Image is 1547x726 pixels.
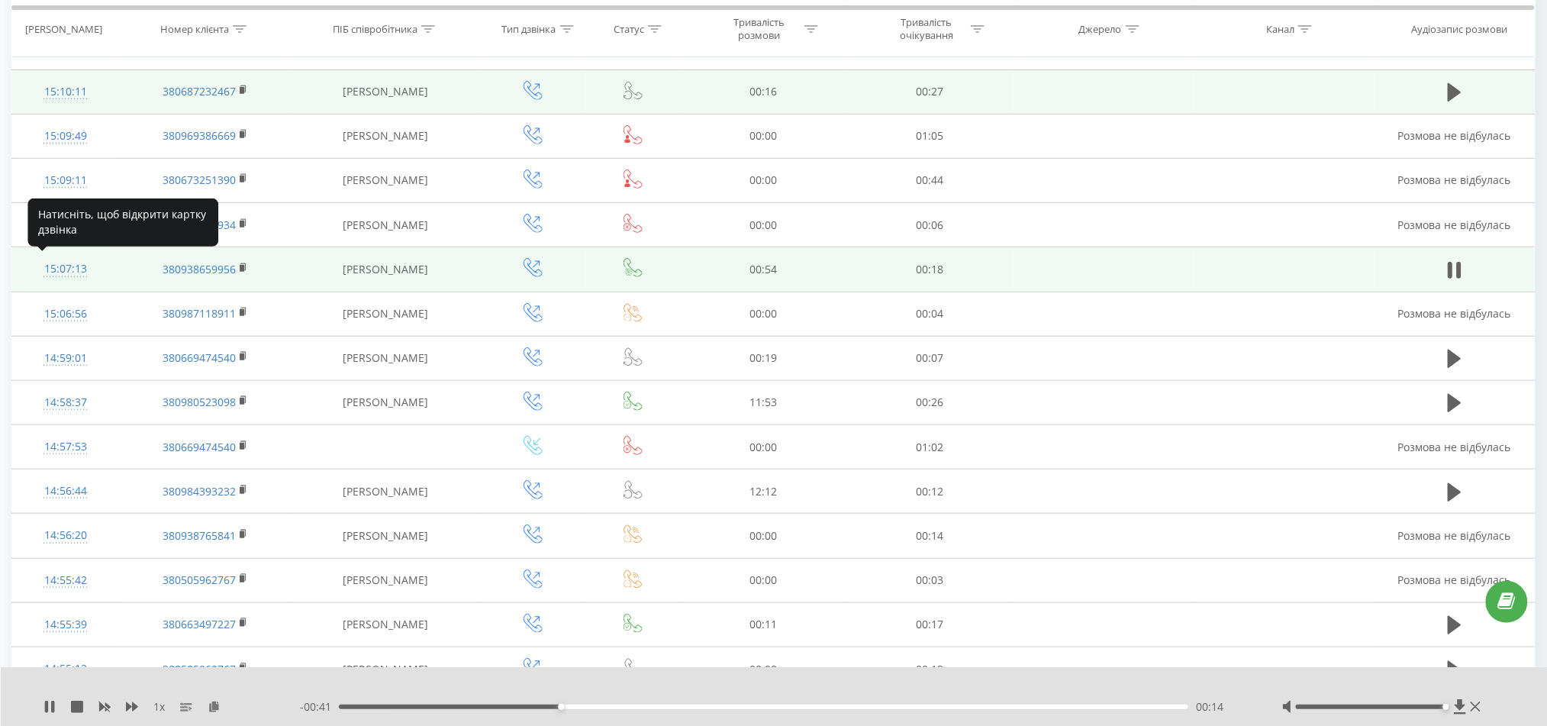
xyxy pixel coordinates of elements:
div: Статус [614,22,644,35]
div: 14:59:01 [27,344,104,373]
div: 14:55:12 [27,654,104,684]
td: [PERSON_NAME] [292,647,479,692]
span: Розмова не відбулась [1398,128,1511,143]
td: 00:13 [846,647,1014,692]
span: 00:14 [1196,699,1223,715]
span: Розмова не відбулась [1398,440,1511,454]
td: [PERSON_NAME] [292,336,479,380]
a: 380663497227 [163,617,236,631]
td: [PERSON_NAME] [292,602,479,647]
span: Розмова не відбулась [1398,218,1511,232]
td: [PERSON_NAME] [292,292,479,336]
span: Розмова не відбулась [1398,573,1511,587]
td: 12:12 [680,469,847,514]
td: 00:00 [680,114,847,158]
td: 00:44 [846,158,1014,202]
div: 14:58:37 [27,388,104,418]
div: Канал [1266,22,1294,35]
div: 14:56:20 [27,521,104,550]
a: 380969386669 [163,128,236,143]
td: 00:03 [846,558,1014,602]
td: 00:54 [680,247,847,292]
td: 00:27 [846,69,1014,114]
a: 380673251390 [163,173,236,187]
td: 00:04 [846,292,1014,336]
div: 14:56:44 [27,476,104,506]
div: Тривалість розмови [719,16,801,42]
a: 380669474540 [163,350,236,365]
div: 15:09:11 [27,166,104,195]
td: 00:14 [846,514,1014,558]
td: 00:00 [680,203,847,247]
div: Accessibility label [558,704,564,710]
td: 00:00 [680,425,847,469]
td: 00:16 [680,69,847,114]
td: 00:17 [846,602,1014,647]
div: Тривалість очікування [885,16,967,42]
td: 00:12 [846,469,1014,514]
td: [PERSON_NAME] [292,469,479,514]
div: 14:55:39 [27,610,104,640]
a: 380987118911 [163,306,236,321]
td: 00:00 [680,292,847,336]
a: 380669474540 [163,440,236,454]
span: Розмова не відбулась [1398,306,1511,321]
a: 380980523098 [163,395,236,409]
td: 00:00 [680,158,847,202]
div: ПІБ співробітника [333,22,417,35]
td: 01:02 [846,425,1014,469]
div: Натисніть, щоб відкрити картку дзвінка [27,198,218,247]
div: Номер клієнта [160,22,229,35]
td: 00:19 [680,336,847,380]
div: Аудіозапис розмови [1411,22,1507,35]
span: Розмова не відбулась [1398,173,1511,187]
div: 15:07:13 [27,254,104,284]
td: [PERSON_NAME] [292,158,479,202]
a: 380938765841 [163,528,236,543]
div: 14:57:53 [27,432,104,462]
td: [PERSON_NAME] [292,380,479,424]
td: 00:07 [846,336,1014,380]
a: 380687232467 [163,84,236,98]
div: 15:06:56 [27,299,104,329]
td: 00:08 [680,647,847,692]
td: [PERSON_NAME] [292,247,479,292]
a: 380505962767 [163,573,236,587]
td: [PERSON_NAME] [292,514,479,558]
td: [PERSON_NAME] [292,114,479,158]
td: [PERSON_NAME] [292,69,479,114]
div: [PERSON_NAME] [25,22,102,35]
td: 00:18 [846,247,1014,292]
div: Тип дзвінка [502,22,556,35]
span: 1 x [153,699,165,715]
td: [PERSON_NAME] [292,558,479,602]
td: 00:06 [846,203,1014,247]
td: 00:00 [680,558,847,602]
td: 01:05 [846,114,1014,158]
div: Джерело [1079,22,1122,35]
span: Розмова не відбулась [1398,528,1511,543]
a: 380938659956 [163,262,236,276]
span: - 00:41 [300,699,339,715]
td: 00:11 [680,602,847,647]
td: [PERSON_NAME] [292,203,479,247]
div: 15:10:11 [27,77,104,107]
td: 11:53 [680,380,847,424]
div: Accessibility label [1443,704,1449,710]
a: 380505962767 [163,662,236,676]
a: 380984393232 [163,484,236,499]
div: 15:09:49 [27,121,104,151]
td: 00:00 [680,514,847,558]
td: 00:26 [846,380,1014,424]
div: 14:55:42 [27,566,104,595]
